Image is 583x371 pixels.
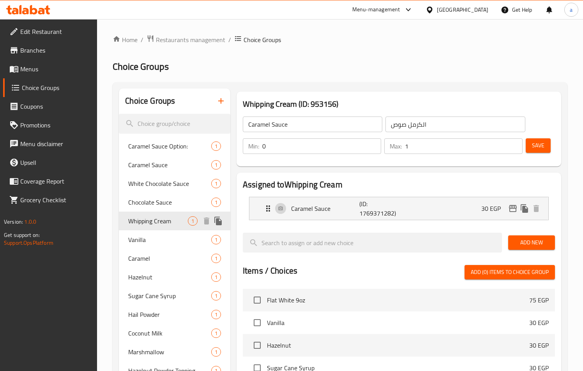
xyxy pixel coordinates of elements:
span: Choice Groups [113,58,169,75]
h3: Whipping Cream (ID: 953156) [243,98,555,110]
div: Caramel Sauce1 [119,155,230,174]
span: a [570,5,572,14]
span: Save [532,141,544,150]
li: Expand [243,194,555,223]
a: Choice Groups [3,78,97,97]
span: Select choice [249,314,265,331]
span: Hazelnut [128,272,211,282]
div: Choices [211,254,221,263]
div: Chocolate Sauce1 [119,193,230,212]
button: Save [526,138,551,153]
h2: Assigned to Whipping Cream [243,179,555,191]
span: Version: [4,217,23,227]
span: Promotions [20,120,91,130]
p: Caramel Sauce [291,204,359,213]
h2: Items / Choices [243,265,297,277]
div: Choices [211,310,221,319]
div: Caramel Sauce Option:1 [119,137,230,155]
div: Coconut Milk1 [119,324,230,343]
span: Select choice [249,337,265,353]
span: Caramel Sauce Option: [128,141,211,151]
a: Grocery Checklist [3,191,97,209]
p: Min: [248,141,259,151]
span: Choice Groups [244,35,281,44]
p: 30 EGP [529,318,549,327]
span: Caramel Sauce [128,160,211,170]
div: Choices [211,235,221,244]
span: Coupons [20,102,91,111]
a: Restaurants management [147,35,225,45]
span: Get support on: [4,230,40,240]
button: duplicate [212,215,224,227]
button: duplicate [519,203,530,214]
span: Coconut Milk [128,329,211,338]
li: / [141,35,143,44]
span: Sugar Cane Syrup [128,291,211,300]
div: Vanilla1 [119,230,230,249]
a: Menu disclaimer [3,134,97,153]
div: [GEOGRAPHIC_DATA] [437,5,488,14]
span: Edit Restaurant [20,27,91,36]
div: Choices [211,160,221,170]
button: delete [201,215,212,227]
a: Promotions [3,116,97,134]
div: Choices [211,141,221,151]
a: Support.OpsPlatform [4,238,53,248]
a: Coupons [3,97,97,116]
div: Choices [211,291,221,300]
span: 1 [212,274,221,281]
span: 1 [212,236,221,244]
nav: breadcrumb [113,35,567,45]
span: 1 [212,180,221,187]
span: Hazelnut [267,341,529,350]
span: White Chocolate Sauce [128,179,211,188]
div: Choices [188,216,198,226]
span: Vanilla [128,235,211,244]
span: Add (0) items to choice group [471,267,549,277]
span: Branches [20,46,91,55]
div: Marshmallow1 [119,343,230,361]
div: Whipping Cream1deleteduplicate [119,212,230,230]
span: 1 [212,143,221,150]
div: Hail Powder1 [119,305,230,324]
p: 30 EGP [481,204,507,213]
button: Add (0) items to choice group [465,265,555,279]
p: 75 EGP [529,295,549,305]
span: Marshmallow [128,347,211,357]
span: Flat White 9oz [267,295,529,305]
h2: Choice Groups [125,95,175,107]
div: White Chocolate Sauce1 [119,174,230,193]
div: Choices [211,347,221,357]
span: 1 [212,161,221,169]
span: Menu disclaimer [20,139,91,148]
p: (ID: 1769371282) [359,199,405,218]
span: Grocery Checklist [20,195,91,205]
div: Sugar Cane Syrup1 [119,286,230,305]
a: Coverage Report [3,172,97,191]
a: Edit Restaurant [3,22,97,41]
p: Max: [390,141,402,151]
a: Menus [3,60,97,78]
span: 1 [188,217,197,225]
div: Menu-management [352,5,400,14]
span: Coverage Report [20,177,91,186]
span: 1.0.0 [24,217,36,227]
div: Expand [249,197,548,220]
span: Select choice [249,292,265,308]
span: Upsell [20,158,91,167]
span: 1 [212,348,221,356]
span: 1 [212,199,221,206]
input: search [119,114,230,134]
button: edit [507,203,519,214]
button: Add New [508,235,555,250]
span: Restaurants management [156,35,225,44]
span: Menus [20,64,91,74]
span: Caramel [128,254,211,263]
a: Branches [3,41,97,60]
a: Upsell [3,153,97,172]
div: Hazelnut1 [119,268,230,286]
span: 1 [212,330,221,337]
span: Chocolate Sauce [128,198,211,207]
div: Choices [211,329,221,338]
li: / [228,35,231,44]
